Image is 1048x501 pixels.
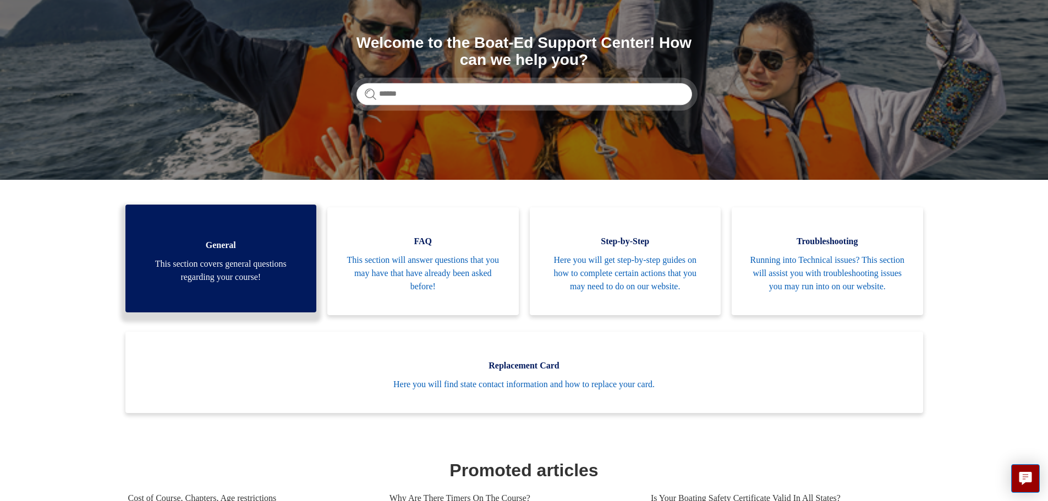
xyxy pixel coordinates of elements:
[356,83,692,105] input: Search
[142,257,300,284] span: This section covers general questions regarding your course!
[748,235,907,248] span: Troubleshooting
[125,205,317,312] a: General This section covers general questions regarding your course!
[1011,464,1040,493] button: Live chat
[142,378,907,391] span: Here you will find state contact information and how to replace your card.
[546,235,705,248] span: Step-by-Step
[327,207,519,315] a: FAQ This section will answer questions that you may have that have already been asked before!
[128,457,920,483] h1: Promoted articles
[142,239,300,252] span: General
[344,235,502,248] span: FAQ
[530,207,721,315] a: Step-by-Step Here you will get step-by-step guides on how to complete certain actions that you ma...
[142,359,907,372] span: Replacement Card
[356,35,692,69] h1: Welcome to the Boat-Ed Support Center! How can we help you?
[344,254,502,293] span: This section will answer questions that you may have that have already been asked before!
[732,207,923,315] a: Troubleshooting Running into Technical issues? This section will assist you with troubleshooting ...
[748,254,907,293] span: Running into Technical issues? This section will assist you with troubleshooting issues you may r...
[125,332,923,413] a: Replacement Card Here you will find state contact information and how to replace your card.
[546,254,705,293] span: Here you will get step-by-step guides on how to complete certain actions that you may need to do ...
